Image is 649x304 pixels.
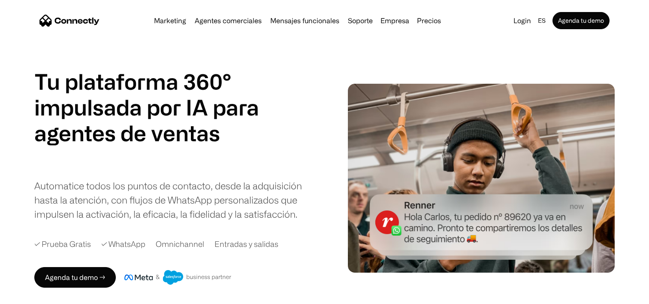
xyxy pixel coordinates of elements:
div: es [534,15,551,27]
a: Login [510,15,534,27]
a: Marketing [151,17,190,24]
div: Automatice todos los puntos de contacto, desde la adquisición hasta la atención, con flujos de Wh... [34,179,305,221]
div: ✓ WhatsApp [101,238,145,250]
ul: Language list [17,289,51,301]
div: ✓ Prueba Gratis [34,238,91,250]
div: Empresa [378,15,412,27]
div: carousel [34,120,232,172]
h1: agentes de ventas [34,120,232,146]
a: Precios [414,17,444,24]
div: es [538,15,546,27]
a: Agenda tu demo → [34,267,116,288]
a: Soporte [344,17,376,24]
a: Agenda tu demo [552,12,610,29]
div: Empresa [380,15,409,27]
h1: Tu plataforma 360° impulsada por IA para [34,69,259,120]
div: 1 of 4 [34,120,232,146]
aside: Language selected: Español [9,288,51,301]
div: Entradas y salidas [214,238,278,250]
a: Mensajes funcionales [267,17,343,24]
a: Agentes comerciales [191,17,265,24]
a: home [39,14,100,27]
div: Omnichannel [156,238,204,250]
img: Insignia de socio comercial de Meta y Salesforce. [124,270,232,285]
